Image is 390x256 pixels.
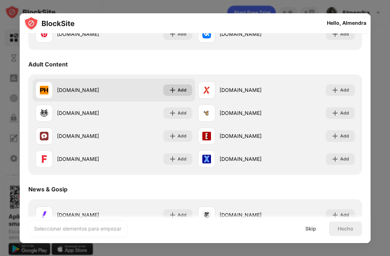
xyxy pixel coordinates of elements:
div: Add [340,31,349,38]
div: [DOMAIN_NAME] [219,211,276,219]
div: [DOMAIN_NAME] [219,86,276,94]
div: Add [177,132,186,140]
img: favicons [202,86,211,94]
div: [DOMAIN_NAME] [219,132,276,140]
div: [DOMAIN_NAME] [57,109,114,117]
div: Add [177,110,186,117]
img: favicons [202,155,211,163]
div: Adult Content [28,61,67,68]
div: Add [340,211,349,219]
div: [DOMAIN_NAME] [219,155,276,163]
img: favicons [39,30,48,38]
div: Skip [305,226,316,232]
div: News & Gosip [28,186,67,193]
img: favicons [39,211,48,219]
div: Add [177,155,186,163]
img: logo-blocksite.svg [24,16,74,31]
div: [DOMAIN_NAME] [57,155,114,163]
div: [DOMAIN_NAME] [219,109,276,117]
img: favicons [39,155,48,163]
div: Add [340,155,349,163]
div: Add [340,132,349,140]
div: Add [340,110,349,117]
div: Add [177,87,186,94]
div: Add [177,211,186,219]
div: Add [177,31,186,38]
img: favicons [202,132,211,140]
img: favicons [39,132,48,140]
img: favicons [202,211,211,219]
div: Seleccionar elementos para empezar [34,225,121,232]
img: favicons [202,109,211,117]
div: [DOMAIN_NAME] [57,30,114,38]
div: [DOMAIN_NAME] [57,132,114,140]
div: [DOMAIN_NAME] [57,211,114,219]
img: favicons [39,109,48,117]
img: favicons [39,86,48,94]
div: Add [340,87,349,94]
div: Hello, Almendra [327,20,366,26]
div: Hecho [338,226,353,232]
div: [DOMAIN_NAME] [219,30,276,38]
img: favicons [202,30,211,38]
div: [DOMAIN_NAME] [57,86,114,94]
